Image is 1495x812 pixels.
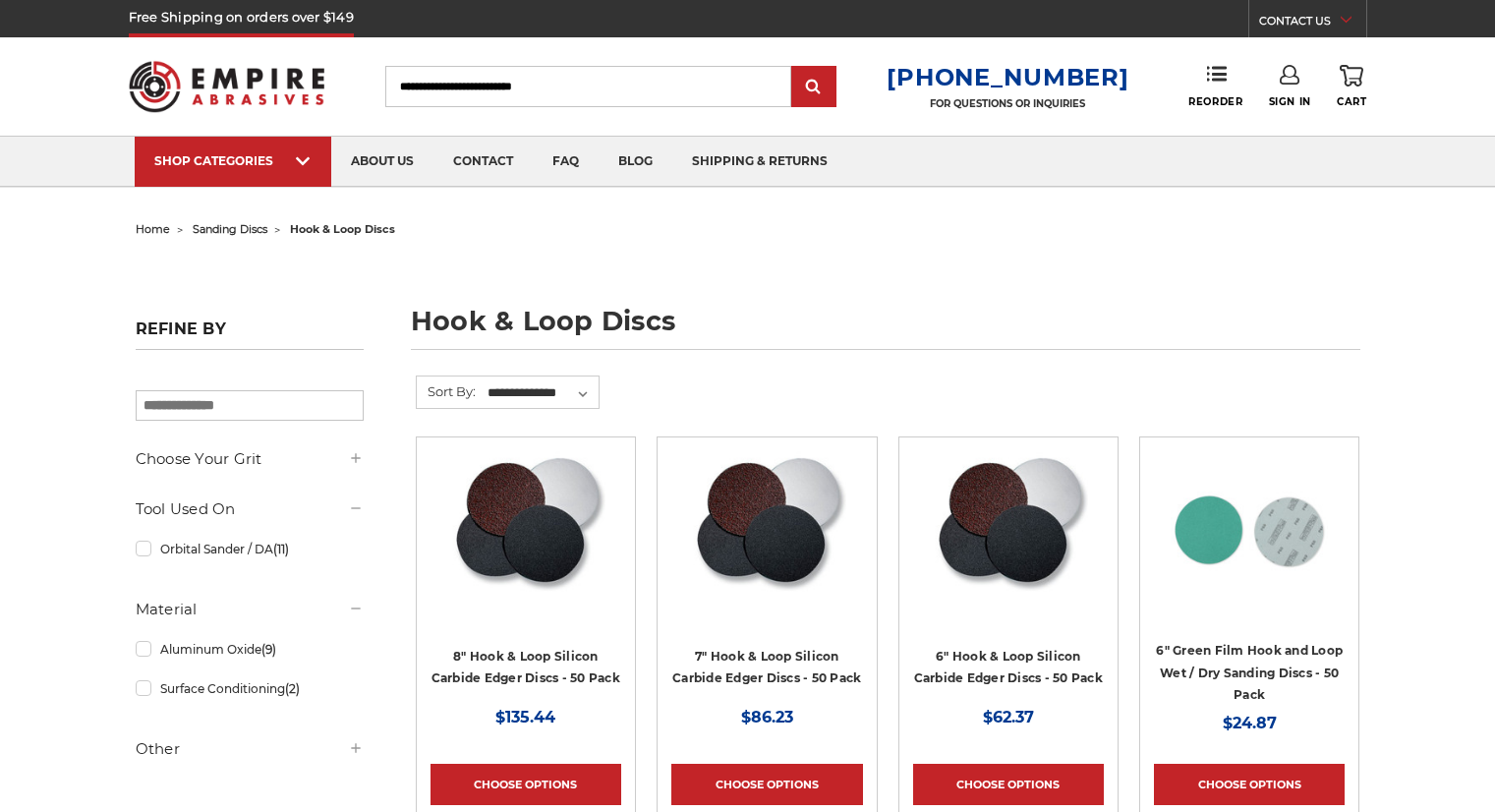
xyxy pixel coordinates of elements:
[136,319,364,350] h5: Refine by
[672,649,861,686] a: 7" Hook & Loop Silicon Carbide Edger Discs - 50 Pack
[411,308,1360,350] h1: hook & loop discs
[1188,95,1242,108] span: Reorder
[671,764,862,805] a: Choose Options
[261,642,276,657] span: (9)
[485,378,599,408] select: Sort By:
[1259,10,1366,37] a: CONTACT US
[913,764,1104,805] a: Choose Options
[1156,643,1343,702] a: 6" Green Film Hook and Loop Wet / Dry Sanding Discs - 50 Pack
[1188,65,1242,107] a: Reorder
[273,542,289,556] span: (11)
[794,68,834,107] input: Submit
[914,649,1103,686] a: 6" Hook & Loop Silicon Carbide Edger Discs - 50 Pack
[1269,95,1311,108] span: Sign In
[136,447,364,471] h5: Choose Your Grit
[431,451,621,642] a: Silicon Carbide 8" Hook & Loop Edger Discs
[417,377,476,406] label: Sort By:
[887,63,1128,91] a: [PHONE_NUMBER]
[129,48,325,125] img: Empire Abrasives
[1223,714,1277,732] span: $24.87
[599,137,672,187] a: blog
[533,137,599,187] a: faq
[1154,451,1345,642] a: 6-inch 60-grit green film hook and loop sanding discs with fast cutting aluminum oxide for coarse...
[193,222,267,236] a: sanding discs
[913,451,1104,642] a: Silicon Carbide 6" Hook & Loop Edger Discs
[446,451,605,609] img: Silicon Carbide 8" Hook & Loop Edger Discs
[929,451,1088,609] img: Silicon Carbide 6" Hook & Loop Edger Discs
[136,632,364,667] a: Aluminum Oxide(9)
[671,451,862,642] a: Silicon Carbide 7" Hook & Loop Edger Discs
[1337,65,1366,108] a: Cart
[136,497,364,521] h5: Tool Used On
[431,764,621,805] a: Choose Options
[887,97,1128,110] p: FOR QUESTIONS OR INQUIRIES
[672,137,847,187] a: shipping & returns
[431,649,620,686] a: 8" Hook & Loop Silicon Carbide Edger Discs - 50 Pack
[687,451,846,609] img: Silicon Carbide 7" Hook & Loop Edger Discs
[285,681,300,696] span: (2)
[495,708,555,726] span: $135.44
[154,153,312,168] div: SHOP CATEGORIES
[136,532,364,566] a: Orbital Sander / DA(11)
[331,137,433,187] a: about us
[136,222,170,236] a: home
[1337,95,1366,108] span: Cart
[136,671,364,706] a: Surface Conditioning(2)
[136,737,364,761] h5: Other
[983,708,1034,726] span: $62.37
[136,598,364,621] h5: Material
[290,222,395,236] span: hook & loop discs
[1171,451,1328,609] img: 6-inch 60-grit green film hook and loop sanding discs with fast cutting aluminum oxide for coarse...
[741,708,793,726] span: $86.23
[1154,764,1345,805] a: Choose Options
[433,137,533,187] a: contact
